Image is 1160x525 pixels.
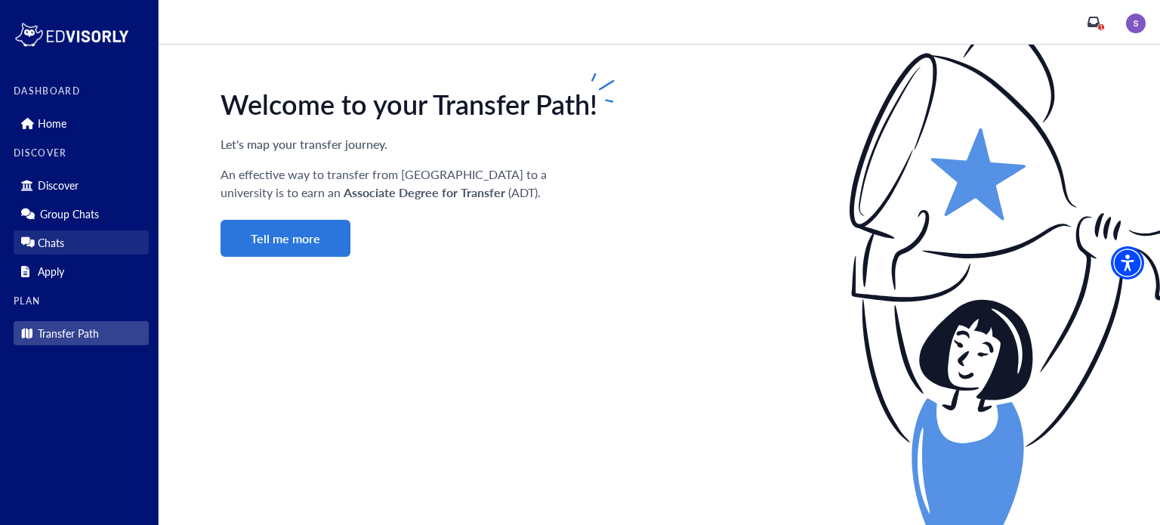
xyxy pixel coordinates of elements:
p: Let's map your transfer journey. [221,135,1145,153]
img: image [1126,14,1146,33]
img: logo [14,20,130,50]
div: Group Chats [14,202,149,226]
div: Chats [14,230,149,255]
p: Chats [38,236,64,249]
p: Transfer Path [38,327,99,340]
img: lines [587,73,620,103]
label: DASHBOARD [14,86,149,97]
p: Discover [38,179,79,192]
p: Group Chats [40,208,99,221]
button: Tell me more [221,220,350,257]
div: Discover [14,173,149,197]
p: Apply [38,265,64,278]
a: 1 [1087,16,1100,28]
img: welcome [757,1,1160,525]
div: Transfer Path [14,321,149,345]
div: Home [14,111,149,135]
div: Apply [14,259,149,283]
div: Accessibility Menu [1111,246,1144,279]
span: Transfer Path! [433,85,597,123]
label: DISCOVER [14,148,149,159]
label: PLAN [14,296,149,307]
span: 1 [1100,23,1103,31]
span: Associate Degree for Transfer [344,184,505,201]
i: An effective way to transfer from [GEOGRAPHIC_DATA] to a university is to earn an (ADT). [221,165,547,201]
p: Home [38,117,66,130]
h1: Welcome to your [221,88,597,120]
